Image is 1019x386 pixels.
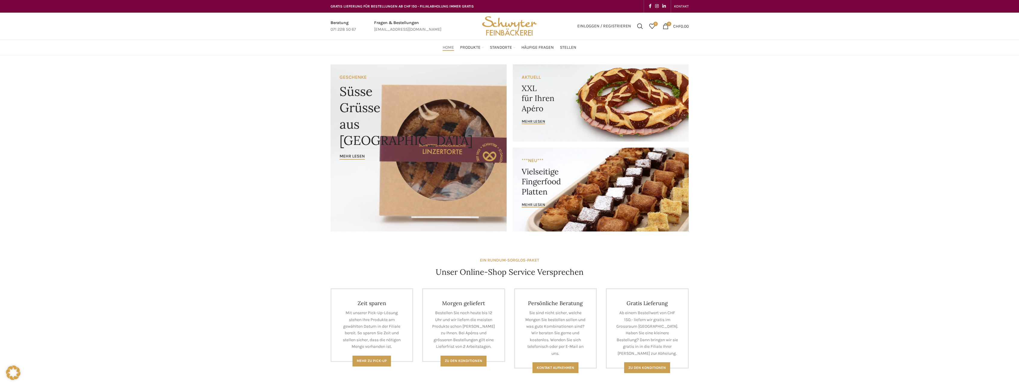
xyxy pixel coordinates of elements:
bdi: 0.00 [673,23,689,29]
span: Mehr zu Pick-Up [357,359,387,363]
p: Bestellen Sie noch heute bis 12 Uhr und wir liefern die meisten Produkte schon [PERSON_NAME] zu I... [432,310,495,350]
span: CHF [673,23,681,29]
h4: Unser Online-Shop Service Versprechen [436,267,584,277]
a: Infobox link [331,20,356,33]
span: 0 [653,22,658,26]
span: GRATIS LIEFERUNG FÜR BESTELLUNGEN AB CHF 150 - FILIALABHOLUNG IMMER GRATIS [331,4,474,8]
span: 0 [667,22,671,26]
h4: Morgen geliefert [432,300,495,307]
span: Zu den Konditionen [445,359,482,363]
strong: EIN RUNDUM-SORGLOS-PAKET [480,258,539,263]
span: Stellen [560,45,576,51]
div: Secondary navigation [671,0,692,12]
a: Standorte [490,41,515,54]
a: Einloggen / Registrieren [574,20,634,32]
span: Home [443,45,454,51]
div: Main navigation [328,41,692,54]
span: Einloggen / Registrieren [577,24,631,28]
a: Facebook social link [647,2,653,11]
div: Meine Wunschliste [646,20,658,32]
a: 0 [646,20,658,32]
p: Sie sind nicht sicher, welche Mengen Sie bestellen sollen und was gute Kombinationen sind? Wir be... [524,310,587,357]
a: Banner link [331,64,507,231]
a: Produkte [460,41,484,54]
a: Banner link [513,148,689,231]
a: KONTAKT [674,0,689,12]
span: KONTAKT [674,4,689,8]
a: Home [443,41,454,54]
img: Bäckerei Schwyter [480,13,539,40]
p: Ab einem Bestellwert von CHF 150.- liefern wir gratis im Grossraum [GEOGRAPHIC_DATA]. Haben Sie e... [616,310,679,357]
h4: Gratis Lieferung [616,300,679,307]
a: Instagram social link [653,2,661,11]
h4: Persönliche Beratung [524,300,587,307]
a: Linkedin social link [661,2,668,11]
p: Mit unserer Pick-Up-Lösung stehen Ihre Produkte am gewählten Datum in der Filiale bereit. So spar... [340,310,404,350]
span: Häufige Fragen [521,45,554,51]
a: Infobox link [374,20,441,33]
a: Mehr zu Pick-Up [352,356,391,366]
a: 0 CHF0.00 [660,20,692,32]
span: Kontakt aufnehmen [537,366,574,370]
a: Kontakt aufnehmen [532,362,578,373]
span: Produkte [460,45,481,51]
a: Stellen [560,41,576,54]
h4: Zeit sparen [340,300,404,307]
a: Suchen [634,20,646,32]
a: Zu den Konditionen [441,356,487,366]
a: Banner link [513,64,689,142]
a: Häufige Fragen [521,41,554,54]
span: Standorte [490,45,512,51]
a: Site logo [480,23,539,28]
span: Zu den konditionen [628,366,666,370]
a: Zu den konditionen [624,362,670,373]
